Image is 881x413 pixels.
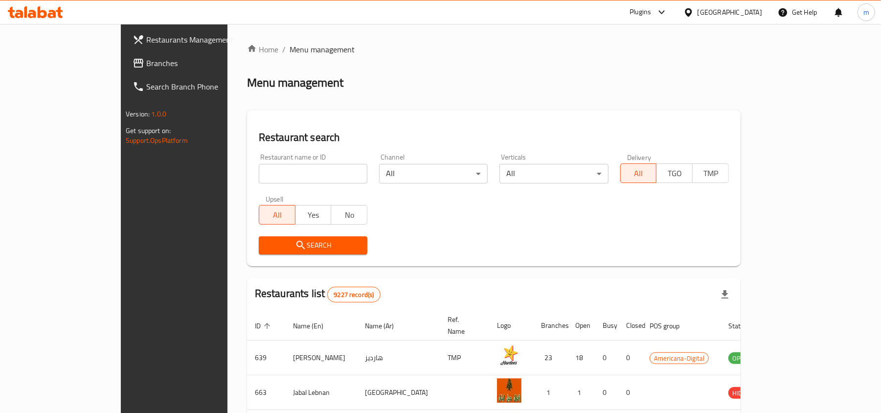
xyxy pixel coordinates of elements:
td: 1 [567,375,595,410]
span: Version: [126,108,150,120]
th: Closed [618,311,642,341]
h2: Menu management [247,75,343,91]
td: 0 [618,341,642,375]
h2: Restaurant search [259,130,729,145]
span: Americana-Digital [650,353,708,364]
td: 0 [618,375,642,410]
div: OPEN [728,352,752,364]
span: 9227 record(s) [328,290,380,299]
span: Name (Ar) [365,320,407,332]
th: Branches [533,311,567,341]
span: Name (En) [293,320,336,332]
td: 18 [567,341,595,375]
a: Restaurants Management [125,28,268,51]
span: TMP [697,166,725,181]
nav: breadcrumb [247,44,741,55]
a: Support.OpsPlatform [126,134,188,147]
img: Jabal Lebnan [497,378,521,403]
button: All [259,205,295,225]
th: Open [567,311,595,341]
span: Get support on: [126,124,171,137]
span: Ref. Name [448,314,477,337]
label: Upsell [266,195,284,202]
td: [PERSON_NAME] [285,341,357,375]
button: TGO [656,163,693,183]
td: هارديز [357,341,440,375]
button: Search [259,236,367,254]
span: OPEN [728,353,752,364]
span: All [263,208,292,222]
img: Hardee's [497,344,521,368]
span: Status [728,320,760,332]
span: Search Branch Phone [146,81,260,92]
span: Search [267,239,360,252]
td: TMP [440,341,489,375]
span: Restaurants Management [146,34,260,46]
td: 0 [595,375,618,410]
th: Busy [595,311,618,341]
span: HIDDEN [728,388,758,399]
span: TGO [660,166,689,181]
a: Branches [125,51,268,75]
td: [GEOGRAPHIC_DATA] [357,375,440,410]
span: Menu management [290,44,355,55]
span: Branches [146,57,260,69]
div: All [499,164,608,184]
button: Yes [295,205,332,225]
span: No [335,208,363,222]
span: Yes [299,208,328,222]
td: 0 [595,341,618,375]
button: All [620,163,657,183]
td: 23 [533,341,567,375]
button: TMP [692,163,729,183]
td: 1 [533,375,567,410]
span: ID [255,320,273,332]
span: All [625,166,653,181]
th: Logo [489,311,533,341]
span: POS group [650,320,692,332]
input: Search for restaurant name or ID.. [259,164,367,184]
div: Total records count [327,287,380,302]
li: / [282,44,286,55]
span: 1.0.0 [151,108,166,120]
button: No [331,205,367,225]
div: All [379,164,488,184]
div: [GEOGRAPHIC_DATA] [698,7,762,18]
div: Export file [713,283,737,306]
label: Delivery [627,154,652,161]
div: Plugins [630,6,651,18]
h2: Restaurants list [255,286,381,302]
a: Search Branch Phone [125,75,268,98]
span: m [863,7,869,18]
td: Jabal Lebnan [285,375,357,410]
